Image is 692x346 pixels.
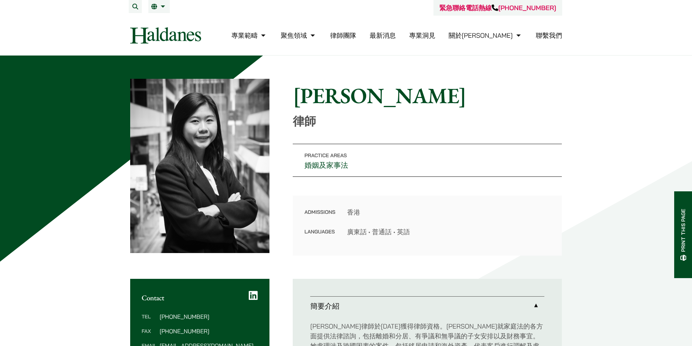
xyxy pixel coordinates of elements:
dd: [PHONE_NUMBER] [160,328,258,334]
h1: [PERSON_NAME] [293,82,562,109]
a: 緊急聯絡電話熱線[PHONE_NUMBER] [439,4,556,12]
a: 婚姻及家事法 [304,160,348,170]
dt: Fax [142,328,157,343]
a: 簡要介紹 [310,297,544,316]
a: 最新消息 [369,31,396,40]
a: 聚焦領域 [281,31,317,40]
a: 專業洞見 [409,31,435,40]
a: 繁 [151,4,167,9]
dt: Tel [142,314,157,328]
span: Practice Areas [304,152,347,159]
h2: Contact [142,293,258,302]
p: 律師 [293,114,562,128]
dd: 香港 [347,207,550,217]
a: 律師團隊 [330,31,356,40]
dt: Languages [304,227,335,237]
a: LinkedIn [249,290,258,301]
a: 專業範疇 [231,31,267,40]
dd: 廣東話 • 普通話 • 英語 [347,227,550,237]
dd: [PHONE_NUMBER] [160,314,258,319]
a: 關於何敦 [449,31,523,40]
dt: Admissions [304,207,335,227]
a: 聯繫我們 [536,31,562,40]
img: Logo of Haldanes [130,27,201,44]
